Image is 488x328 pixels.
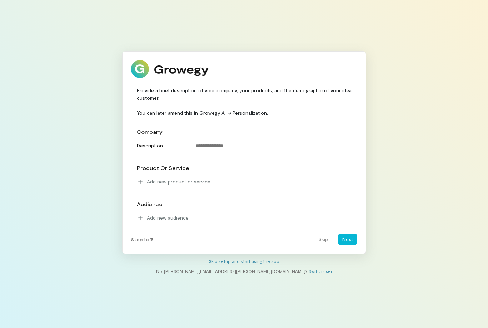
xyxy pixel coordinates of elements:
span: Add new product or service [147,178,210,185]
span: Not [PERSON_NAME][EMAIL_ADDRESS][PERSON_NAME][DOMAIN_NAME] ? [156,269,308,274]
a: Switch user [309,269,332,274]
button: Next [338,234,357,245]
img: Growegy logo [131,60,209,78]
a: Skip setup and start using the app [209,259,279,264]
div: Description [133,140,189,149]
span: company [137,129,163,135]
span: audience [137,201,163,207]
button: Skip [314,234,332,245]
span: Step 4 of 5 [131,236,154,242]
span: product or service [137,165,189,171]
span: Add new audience [147,214,189,221]
div: Provide a brief description of your company, your products, and the demographic of your ideal cus... [131,87,357,117]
